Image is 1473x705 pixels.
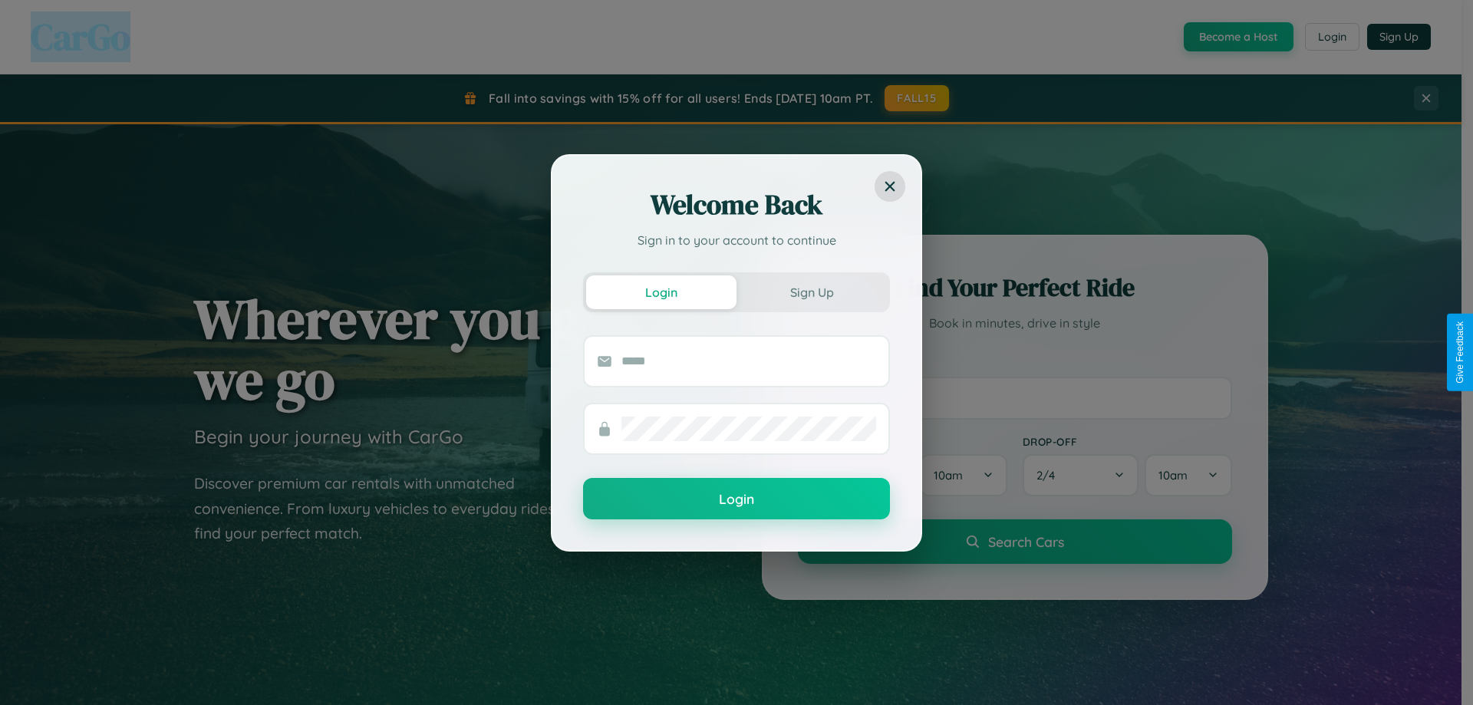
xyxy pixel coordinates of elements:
[1455,321,1465,384] div: Give Feedback
[736,275,887,309] button: Sign Up
[583,186,890,223] h2: Welcome Back
[583,478,890,519] button: Login
[586,275,736,309] button: Login
[583,231,890,249] p: Sign in to your account to continue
